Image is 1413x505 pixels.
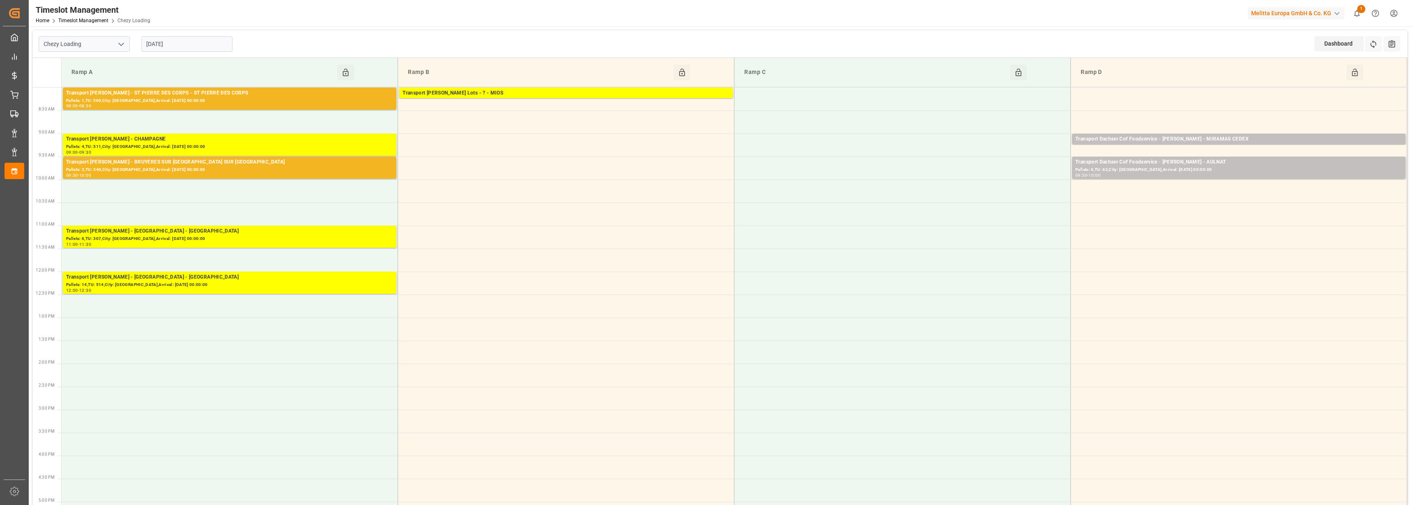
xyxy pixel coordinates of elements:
div: Ramp B [405,65,674,80]
div: Pallets: 6,TU: 62,City: [GEOGRAPHIC_DATA],Arrival: [DATE] 00:00:00 [1075,166,1402,173]
div: 12:00 [66,288,78,292]
span: 9:30 AM [39,153,55,157]
span: 12:00 PM [36,268,55,272]
div: Timeslot Management [36,4,150,16]
div: Ramp C [741,65,1010,80]
div: Pallets: 14,TU: 514,City: [GEOGRAPHIC_DATA],Arrival: [DATE] 00:00:00 [66,281,393,288]
span: 4:00 PM [39,452,55,457]
div: Ramp D [1077,65,1346,80]
span: 12:30 PM [36,291,55,295]
div: Pallets: 4,TU: 511,City: [GEOGRAPHIC_DATA],Arrival: [DATE] 00:00:00 [66,143,393,150]
input: DD-MM-YYYY [141,36,232,52]
div: 12:30 [79,288,91,292]
span: 10:00 AM [36,176,55,180]
span: 1 [1357,5,1365,13]
span: 9:00 AM [39,130,55,134]
div: Pallets: 6,TU: 307,City: [GEOGRAPHIC_DATA],Arrival: [DATE] 00:00:00 [66,235,393,242]
button: open menu [115,38,127,51]
div: Pallets: 3,TU: 340,City: [GEOGRAPHIC_DATA],Arrival: [DATE] 00:00:00 [66,166,393,173]
span: 10:30 AM [36,199,55,203]
div: Melitta Europa GmbH & Co. KG [1248,7,1344,19]
button: Help Center [1366,4,1385,23]
span: 3:00 PM [39,406,55,410]
div: - [78,104,79,108]
span: 11:00 AM [36,222,55,226]
div: 09:30 [79,150,91,154]
div: - [1087,173,1089,177]
div: - [78,173,79,177]
input: Type to search/select [39,36,130,52]
div: - [78,288,79,292]
div: 09:30 [66,173,78,177]
span: 4:30 PM [39,475,55,480]
button: Melitta Europa GmbH & Co. KG [1248,5,1348,21]
div: Ramp A [68,65,337,80]
div: Transport [PERSON_NAME] - ST PIERRE DES CORPS - ST PIERRE DES CORPS [66,89,393,97]
div: Pallets: 1,TU: 48,City: MIRAMAS CEDEX,Arrival: [DATE] 00:00:00 [1075,143,1402,150]
div: Transport [PERSON_NAME] Lots - ? - MIOS [403,89,730,97]
div: Pallets: 1,TU: 569,City: [GEOGRAPHIC_DATA],Arrival: [DATE] 00:00:00 [66,97,393,104]
div: - [78,150,79,154]
div: Pallets: 16,TU: 28,City: MIOS,Arrival: [DATE] 00:00:00 [403,97,730,104]
a: Home [36,18,49,23]
span: 8:30 AM [39,107,55,111]
div: - [78,242,79,246]
span: 11:30 AM [36,245,55,249]
span: 2:00 PM [39,360,55,364]
div: Dashboard [1314,36,1364,51]
span: 1:00 PM [39,314,55,318]
div: Transport [PERSON_NAME] - BRUYERES SUR [GEOGRAPHIC_DATA] SUR [GEOGRAPHIC_DATA] [66,158,393,166]
div: 11:30 [79,242,91,246]
div: 10:00 [1089,173,1100,177]
div: Transport Dachser Cof Foodservice - [PERSON_NAME] - MIRAMAS CEDEX [1075,135,1402,143]
div: 10:00 [79,173,91,177]
span: 5:00 PM [39,498,55,503]
div: Transport [PERSON_NAME] - CHAMPAGNE [66,135,393,143]
div: 11:00 [66,242,78,246]
div: 08:00 [66,104,78,108]
button: show 1 new notifications [1348,4,1366,23]
span: 2:30 PM [39,383,55,387]
div: Transport [PERSON_NAME] - [GEOGRAPHIC_DATA] - [GEOGRAPHIC_DATA] [66,273,393,281]
div: Transport Dachser Cof Foodservice - [PERSON_NAME] - AULNAT [1075,158,1402,166]
div: Transport [PERSON_NAME] - [GEOGRAPHIC_DATA] - [GEOGRAPHIC_DATA] [66,227,393,235]
div: 09:30 [1075,173,1087,177]
div: 09:00 [66,150,78,154]
span: 3:30 PM [39,429,55,434]
div: 08:30 [79,104,91,108]
a: Timeslot Management [58,18,108,23]
span: 1:30 PM [39,337,55,341]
